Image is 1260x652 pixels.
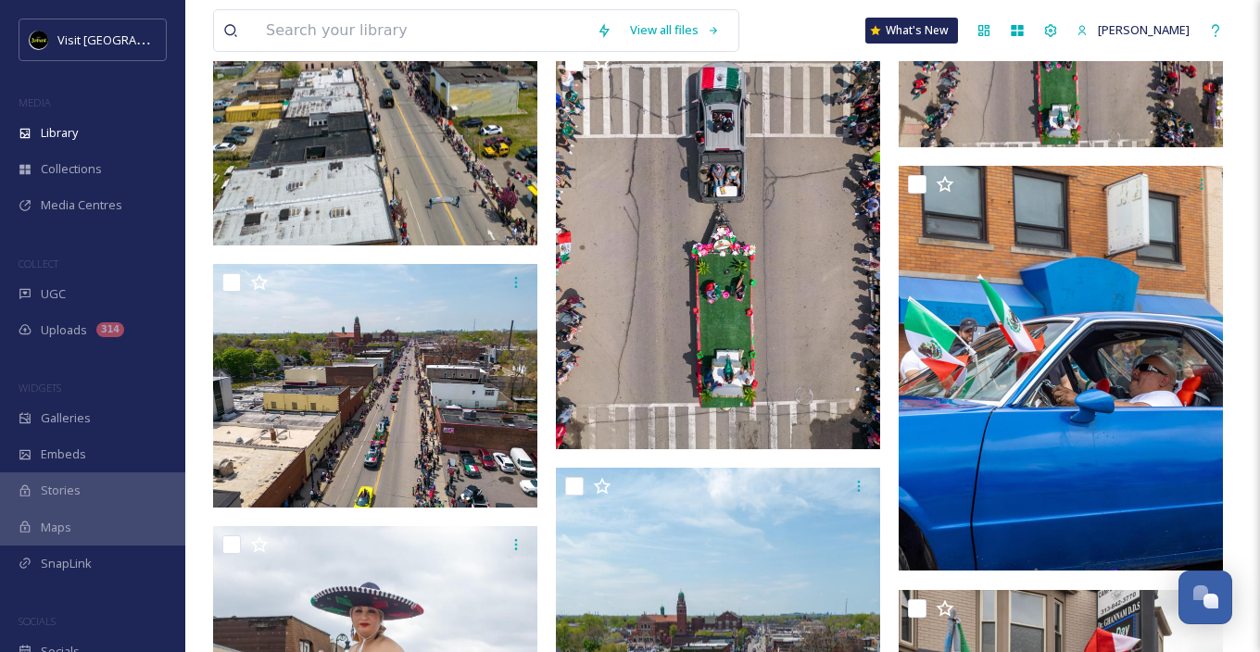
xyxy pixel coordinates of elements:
span: Maps [41,519,71,536]
span: WIDGETS [19,381,61,395]
span: Visit [GEOGRAPHIC_DATA] [57,31,201,48]
img: 52b18a2a3a262fdb214f65d39c861c205c68a9cf153ed9edfa7ef45d003f6315.jpg [899,166,1223,570]
span: SnapLink [41,555,92,572]
span: UGC [41,285,66,303]
a: View all files [621,12,729,48]
img: VISIT%20DETROIT%20LOGO%20-%20BLACK%20BACKGROUND.png [30,31,48,49]
span: Stories [41,482,81,499]
span: Library [41,124,78,142]
div: 314 [96,322,124,337]
a: [PERSON_NAME] [1067,12,1199,48]
img: bc7144de32372cbc9fdff8184189a83b680d8a6a4cde2e9a254c8a8d54cc55f3.jpg [213,264,537,508]
span: Collections [41,160,102,178]
span: Media Centres [41,196,122,214]
span: SOCIALS [19,614,56,628]
button: Open Chat [1178,570,1232,624]
span: [PERSON_NAME] [1098,21,1190,38]
span: Embeds [41,445,86,463]
span: Uploads [41,321,87,339]
span: MEDIA [19,95,51,109]
a: What's New [865,18,958,44]
span: Galleries [41,409,91,427]
span: COLLECT [19,257,58,270]
input: Search your library [257,10,587,51]
img: 4f1a998eff6706b592f20b7af35b3296c77e4fd6d65d68f5269d149a7d1342fc.jpg [556,44,880,449]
